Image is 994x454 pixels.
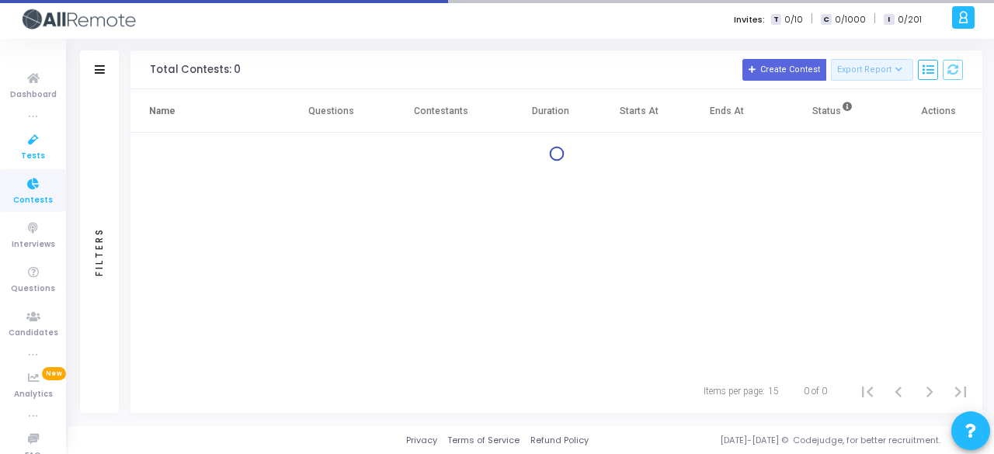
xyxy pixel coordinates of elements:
button: Last page [945,376,976,407]
a: Privacy [406,434,437,447]
th: Duration [506,89,595,133]
span: I [884,14,894,26]
th: Questions [287,89,376,133]
th: Starts At [595,89,683,133]
span: Questions [11,282,55,296]
span: New [42,367,66,380]
span: 0/10 [784,13,803,26]
th: Contestants [375,89,506,133]
button: Create Contest [742,59,826,81]
span: Candidates [9,327,58,340]
a: Terms of Service [447,434,520,447]
div: 0 of 0 [804,384,827,398]
div: Items per page: [704,384,765,398]
button: Export Report [831,59,914,81]
div: 15 [768,384,779,398]
span: | [874,11,876,27]
span: Contests [13,194,53,207]
span: T [771,14,781,26]
div: [DATE]-[DATE] © Codejudge, for better recruitment. [589,434,975,447]
span: Interviews [12,238,55,251]
span: Analytics [14,388,53,401]
span: 0/1000 [835,13,866,26]
th: Status [771,89,894,133]
label: Invites: [734,13,765,26]
span: C [821,14,831,26]
span: 0/201 [898,13,922,26]
th: Ends At [683,89,771,133]
th: Name [130,89,287,133]
button: First page [852,376,883,407]
span: | [811,11,813,27]
th: Actions [894,89,982,133]
span: Dashboard [10,88,57,102]
div: Filters [92,166,106,337]
button: Previous page [883,376,914,407]
a: Refund Policy [530,434,589,447]
div: Total Contests: 0 [150,64,241,76]
img: logo [19,4,136,35]
span: Tests [21,150,45,163]
button: Next page [914,376,945,407]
